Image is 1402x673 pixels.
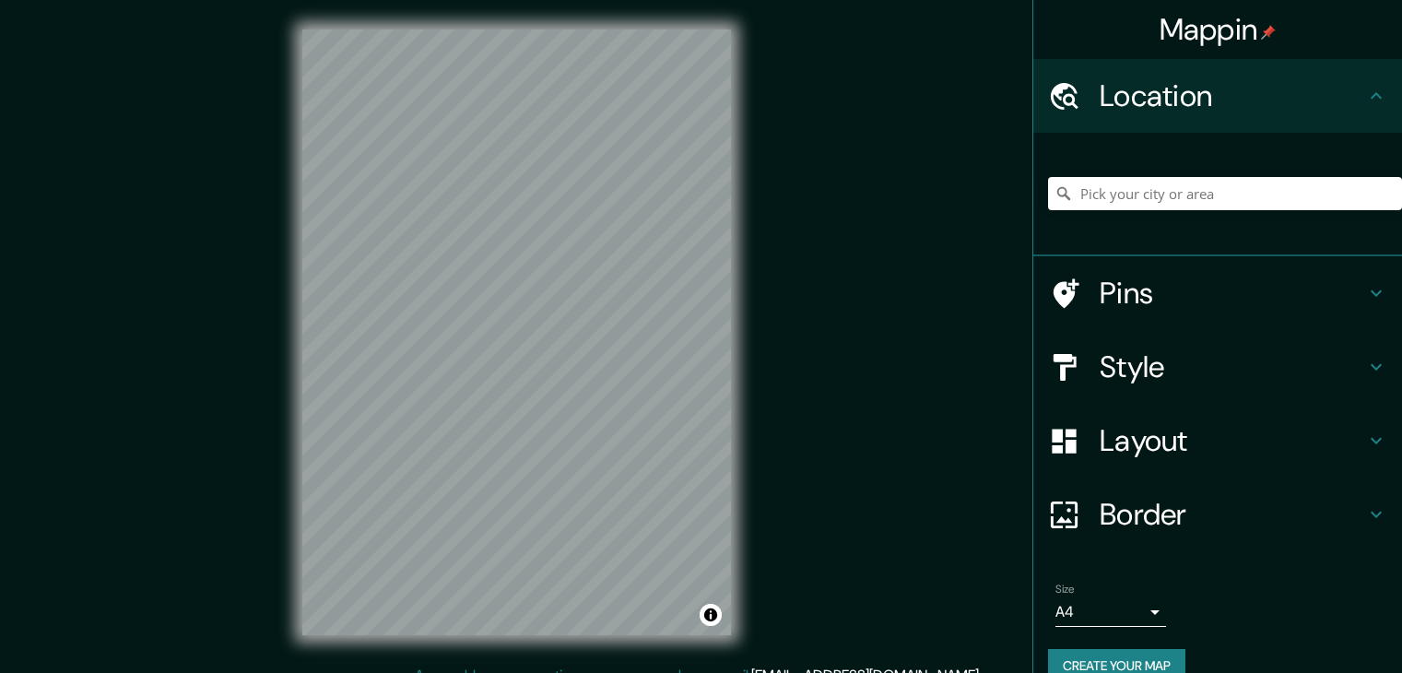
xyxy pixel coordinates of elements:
iframe: Help widget launcher [1238,601,1382,653]
input: Pick your city or area [1048,177,1402,210]
h4: Location [1100,77,1365,114]
canvas: Map [302,30,731,635]
div: A4 [1055,597,1166,627]
div: Location [1033,59,1402,133]
h4: Pins [1100,275,1365,312]
div: Style [1033,330,1402,404]
button: Toggle attribution [700,604,722,626]
div: Pins [1033,256,1402,330]
h4: Border [1100,496,1365,533]
div: Border [1033,478,1402,551]
h4: Style [1100,348,1365,385]
label: Size [1055,582,1075,597]
img: pin-icon.png [1261,25,1276,40]
div: Layout [1033,404,1402,478]
h4: Layout [1100,422,1365,459]
h4: Mappin [1160,11,1277,48]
